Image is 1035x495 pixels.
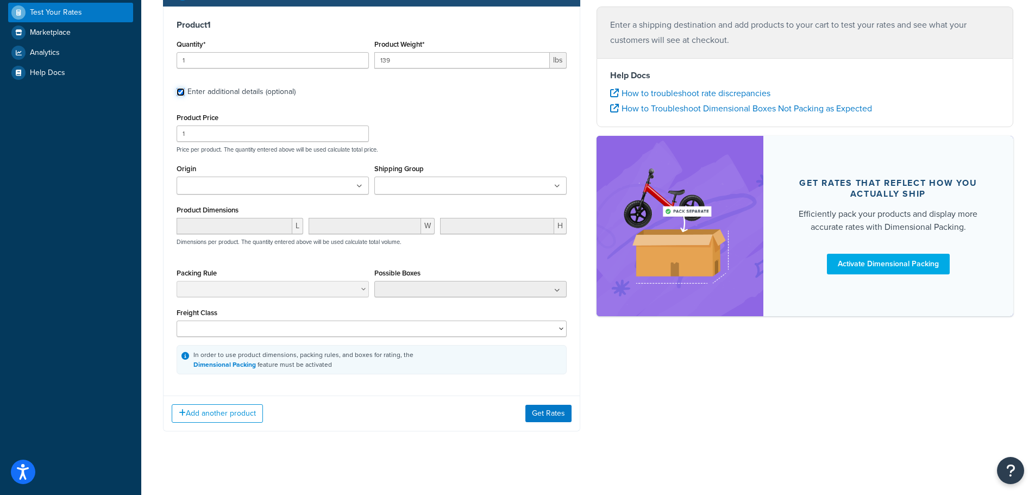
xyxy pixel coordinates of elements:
[30,28,71,37] span: Marketplace
[193,350,413,369] div: In order to use product dimensions, packing rules, and boxes for rating, the feature must be acti...
[30,68,65,78] span: Help Docs
[8,23,133,42] a: Marketplace
[374,52,550,68] input: 0.00
[374,165,424,173] label: Shipping Group
[421,218,435,234] span: W
[177,206,239,214] label: Product Dimensions
[172,404,263,423] button: Add another product
[174,146,569,153] p: Price per product. The quantity entered above will be used calculate total price.
[177,114,218,122] label: Product Price
[177,309,217,317] label: Freight Class
[525,405,572,422] button: Get Rates
[177,269,217,277] label: Packing Rule
[177,88,185,96] input: Enter additional details (optional)
[789,178,988,199] div: Get rates that reflect how you actually ship
[193,360,256,369] a: Dimensional Packing
[997,457,1024,484] button: Open Resource Center
[187,84,296,99] div: Enter additional details (optional)
[30,48,60,58] span: Analytics
[177,165,196,173] label: Origin
[610,17,1000,48] p: Enter a shipping destination and add products to your cart to test your rates and see what your c...
[613,152,747,299] img: feature-image-dim-d40ad3071a2b3c8e08177464837368e35600d3c5e73b18a22c1e4bb210dc32ac.png
[789,208,988,234] div: Efficiently pack your products and display more accurate rates with Dimensional Packing.
[610,102,872,115] a: How to Troubleshoot Dimensional Boxes Not Packing as Expected
[8,63,133,83] a: Help Docs
[177,52,369,68] input: 0.0
[610,69,1000,82] h4: Help Docs
[550,52,567,68] span: lbs
[30,8,82,17] span: Test Your Rates
[610,87,770,99] a: How to troubleshoot rate discrepancies
[8,3,133,22] a: Test Your Rates
[374,40,424,48] label: Product Weight*
[827,254,950,274] a: Activate Dimensional Packing
[177,20,567,30] h3: Product 1
[8,43,133,62] a: Analytics
[374,269,421,277] label: Possible Boxes
[174,238,402,246] p: Dimensions per product. The quantity entered above will be used calculate total volume.
[292,218,303,234] span: L
[177,40,205,48] label: Quantity*
[554,218,567,234] span: H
